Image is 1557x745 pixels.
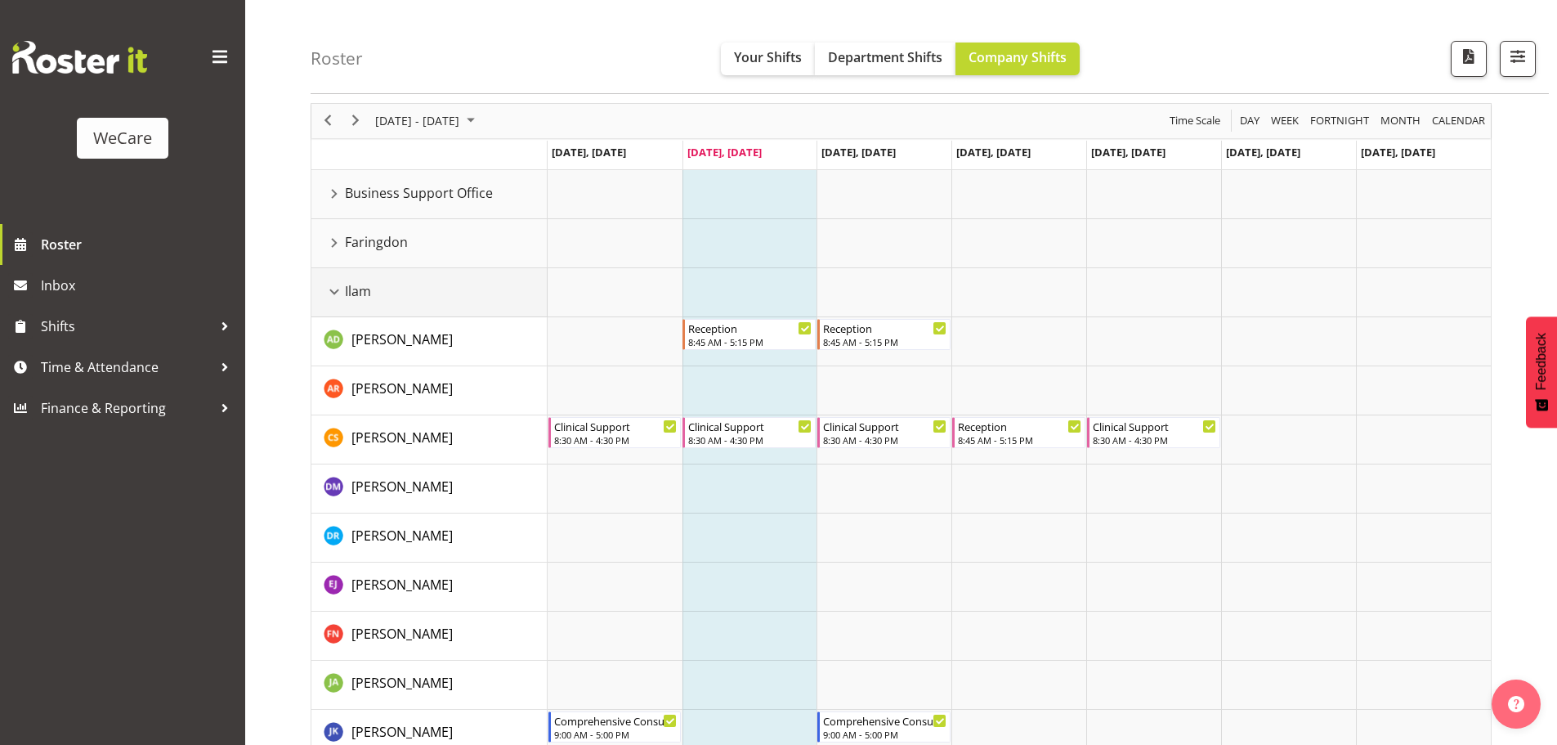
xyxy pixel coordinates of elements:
div: WeCare [93,126,152,150]
div: John Ko"s event - Comprehensive Consult Begin From Monday, August 11, 2025 at 9:00:00 AM GMT+12:0... [548,711,682,743]
span: Roster [41,232,237,257]
div: August 11 - 17, 2025 [369,104,485,138]
span: [PERSON_NAME] [351,379,453,397]
td: Ilam resource [311,268,548,317]
div: 9:00 AM - 5:00 PM [823,728,946,741]
span: Feedback [1534,333,1549,390]
td: Aleea Devenport resource [311,317,548,366]
div: 8:30 AM - 4:30 PM [554,433,678,447]
button: Download a PDF of the roster according to the set date range. [1451,41,1487,77]
div: John Ko"s event - Comprehensive Consult Begin From Wednesday, August 13, 2025 at 9:00:00 AM GMT+1... [817,711,951,743]
span: Week [1269,110,1300,131]
button: Time Scale [1167,110,1224,131]
span: [PERSON_NAME] [351,330,453,348]
div: Aleea Devenport"s event - Reception Begin From Wednesday, August 13, 2025 at 8:45:00 AM GMT+12:00... [817,319,951,350]
span: [DATE], [DATE] [552,145,626,159]
a: [PERSON_NAME] [351,624,453,644]
div: Catherine Stewart"s event - Clinical Support Begin From Monday, August 11, 2025 at 8:30:00 AM GMT... [548,417,682,448]
span: Business Support Office [345,183,493,203]
span: Finance & Reporting [41,396,213,420]
button: Department Shifts [815,43,955,75]
span: Fortnight [1309,110,1371,131]
button: Company Shifts [955,43,1080,75]
a: [PERSON_NAME] [351,477,453,496]
button: Feedback - Show survey [1526,316,1557,428]
td: Catherine Stewart resource [311,415,548,465]
div: previous period [314,104,342,138]
span: Time & Attendance [41,355,213,379]
span: [DATE], [DATE] [821,145,896,159]
button: Filter Shifts [1500,41,1536,77]
span: [PERSON_NAME] [351,478,453,496]
span: [PERSON_NAME] [351,723,453,741]
img: help-xxl-2.png [1508,696,1524,712]
span: Faringdon [345,232,408,252]
div: 8:30 AM - 4:30 PM [823,433,946,447]
a: [PERSON_NAME] [351,526,453,545]
td: Deepti Raturi resource [311,514,548,563]
button: August 2025 [373,110,482,131]
span: Time Scale [1168,110,1222,131]
span: [DATE], [DATE] [687,145,762,159]
a: [PERSON_NAME] [351,379,453,398]
div: Catherine Stewart"s event - Clinical Support Begin From Wednesday, August 13, 2025 at 8:30:00 AM ... [817,417,951,448]
div: Clinical Support [554,418,678,434]
span: [PERSON_NAME] [351,674,453,692]
div: Catherine Stewart"s event - Clinical Support Begin From Tuesday, August 12, 2025 at 8:30:00 AM GM... [682,417,816,448]
span: Ilam [345,281,371,301]
a: [PERSON_NAME] [351,575,453,595]
span: [DATE], [DATE] [1091,145,1166,159]
div: Comprehensive Consult [823,712,946,729]
a: [PERSON_NAME] [351,330,453,349]
span: Inbox [41,273,237,298]
div: Reception [688,320,812,336]
a: [PERSON_NAME] [351,673,453,693]
button: Your Shifts [721,43,815,75]
span: [DATE], [DATE] [1226,145,1300,159]
a: [PERSON_NAME] [351,722,453,742]
td: Firdous Naqvi resource [311,612,548,661]
span: calendar [1430,110,1487,131]
td: Ella Jarvis resource [311,563,548,612]
td: Deepti Mahajan resource [311,465,548,514]
td: Business Support Office resource [311,170,548,219]
button: Previous [317,110,339,131]
img: Rosterit website logo [12,41,147,74]
button: Timeline Week [1268,110,1302,131]
div: Clinical Support [823,418,946,434]
div: 8:45 AM - 5:15 PM [823,335,946,348]
div: Catherine Stewart"s event - Reception Begin From Thursday, August 14, 2025 at 8:45:00 AM GMT+12:0... [952,417,1085,448]
span: Day [1238,110,1261,131]
div: 9:00 AM - 5:00 PM [554,728,678,741]
span: Company Shifts [969,48,1067,66]
button: Next [345,110,367,131]
span: [PERSON_NAME] [351,625,453,643]
div: 8:45 AM - 5:15 PM [688,335,812,348]
button: Month [1429,110,1488,131]
div: 8:30 AM - 4:30 PM [688,433,812,447]
div: Clinical Support [1093,418,1216,434]
div: Reception [958,418,1081,434]
div: Catherine Stewart"s event - Clinical Support Begin From Friday, August 15, 2025 at 8:30:00 AM GMT... [1087,417,1220,448]
div: next period [342,104,369,138]
span: [DATE], [DATE] [1361,145,1435,159]
td: Andrea Ramirez resource [311,366,548,415]
button: Timeline Day [1237,110,1263,131]
div: Comprehensive Consult [554,712,678,729]
div: Clinical Support [688,418,812,434]
div: 8:45 AM - 5:15 PM [958,433,1081,447]
button: Timeline Month [1378,110,1424,131]
div: Reception [823,320,946,336]
td: Jane Arps resource [311,661,548,710]
div: 8:30 AM - 4:30 PM [1093,433,1216,447]
span: Department Shifts [828,48,942,66]
h4: Roster [311,49,363,68]
a: [PERSON_NAME] [351,428,453,447]
span: [PERSON_NAME] [351,429,453,447]
span: [PERSON_NAME] [351,527,453,545]
span: [DATE], [DATE] [956,145,1031,159]
span: Shifts [41,314,213,339]
span: [DATE] - [DATE] [374,110,461,131]
span: Your Shifts [734,48,802,66]
td: Faringdon resource [311,219,548,268]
